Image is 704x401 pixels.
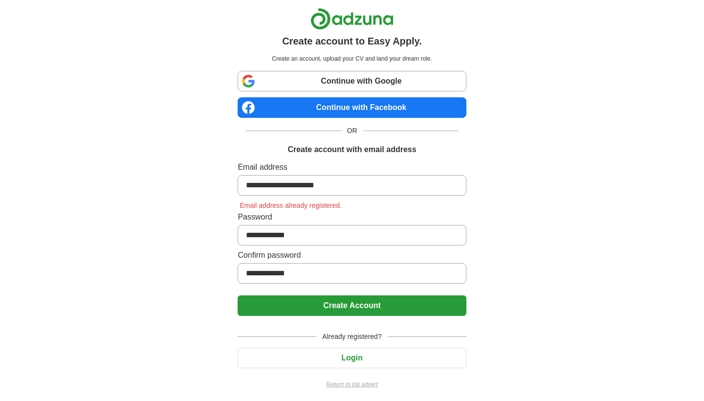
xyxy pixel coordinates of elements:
label: Password [238,211,466,223]
button: Create Account [238,295,466,316]
p: Create an account, upload your CV and land your dream role. [240,54,464,63]
img: Adzuna logo [310,8,394,30]
span: OR [341,126,363,136]
span: Already registered? [316,332,387,342]
a: Continue with Facebook [238,97,466,118]
a: Continue with Google [238,71,466,91]
a: Return to job advert [238,380,466,389]
a: Login [238,354,466,362]
button: Login [238,348,466,368]
label: Email address [238,161,466,173]
h1: Create account to Easy Apply. [282,34,422,48]
span: Email address already registered. [238,201,344,209]
h1: Create account with email address [287,144,416,156]
label: Confirm password [238,249,466,261]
